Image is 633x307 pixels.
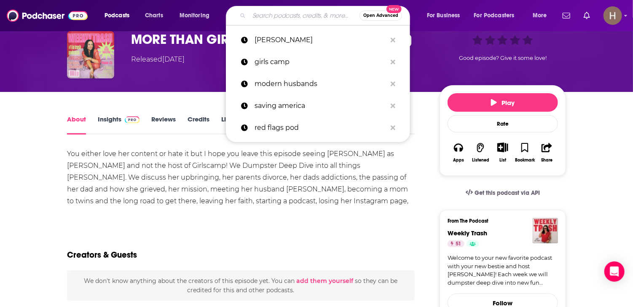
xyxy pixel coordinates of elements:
div: Open Intercom Messenger [604,261,625,282]
button: open menu [421,9,471,22]
span: Logged in as hpoole [603,6,622,25]
img: Weekly Trash [533,218,558,243]
h3: From The Podcast [448,218,551,224]
img: Podchaser Pro [125,116,139,123]
button: Share [536,137,558,168]
a: Welcome to your new favorite podcast with your new bestie and host [PERSON_NAME]! Each week we wi... [448,254,558,287]
div: Search podcasts, credits, & more... [234,6,418,25]
div: Rate [448,115,558,132]
a: Credits [188,115,209,135]
button: open menu [99,9,140,22]
a: Reviews [151,115,176,135]
a: red flags pod [226,117,410,139]
img: Podchaser - Follow, Share and Rate Podcasts [7,8,88,24]
button: add them yourself [296,277,353,284]
a: About [67,115,86,135]
div: You either love her content or hate it but I hope you leave this episode seeing [PERSON_NAME] as ... [67,148,415,219]
a: InsightsPodchaser Pro [98,115,139,135]
a: girls camp [226,51,410,73]
input: Search podcasts, credits, & more... [249,9,359,22]
button: Show profile menu [603,6,622,25]
button: open menu [469,9,527,22]
a: Weekly Trash [448,229,487,237]
a: Lists [221,115,234,135]
div: List [499,157,506,163]
div: Bookmark [515,158,535,163]
a: saving america [226,95,410,117]
span: Open Advanced [363,13,398,18]
span: Charts [145,10,163,22]
span: For Business [427,10,460,22]
a: Show notifications dropdown [580,8,593,23]
img: MORE THAN GIRLSCAMP with HAYLEY RAWLE [67,31,114,78]
button: open menu [174,9,220,22]
span: Get this podcast via API [475,189,540,197]
div: Listened [472,158,489,163]
span: Play [491,99,515,107]
p: red flags pod [255,117,386,139]
div: Apps [453,158,464,163]
a: Show notifications dropdown [559,8,574,23]
button: Open AdvancedNew [359,11,402,21]
div: Share [541,158,553,163]
a: 51 [448,240,464,247]
p: saving america [255,95,386,117]
span: Monitoring [180,10,209,22]
span: 51 [456,240,461,248]
span: We don't know anything about the creators of this episode yet . You can so they can be credited f... [84,277,397,294]
h1: MORE THAN GIRLSCAMP with HAYLEY RAWLE [131,31,426,48]
span: Podcasts [105,10,129,22]
a: Get this podcast via API [459,183,547,203]
span: More [533,10,547,22]
button: Bookmark [514,137,536,168]
a: [PERSON_NAME] [226,29,410,51]
p: hayley rawle [255,29,386,51]
button: Apps [448,137,469,168]
span: New [386,5,402,13]
p: girls camp [255,51,386,73]
div: Released [DATE] [131,54,185,65]
div: Show More ButtonList [492,137,514,168]
p: modern husbands [255,73,386,95]
button: open menu [527,9,558,22]
button: Listened [469,137,491,168]
img: User Profile [603,6,622,25]
a: Charts [139,9,168,22]
a: modern husbands [226,73,410,95]
button: Show More Button [494,143,511,152]
h2: Creators & Guests [67,250,137,260]
button: Play [448,93,558,112]
span: For Podcasters [474,10,515,22]
span: Good episode? Give it some love! [459,55,547,61]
